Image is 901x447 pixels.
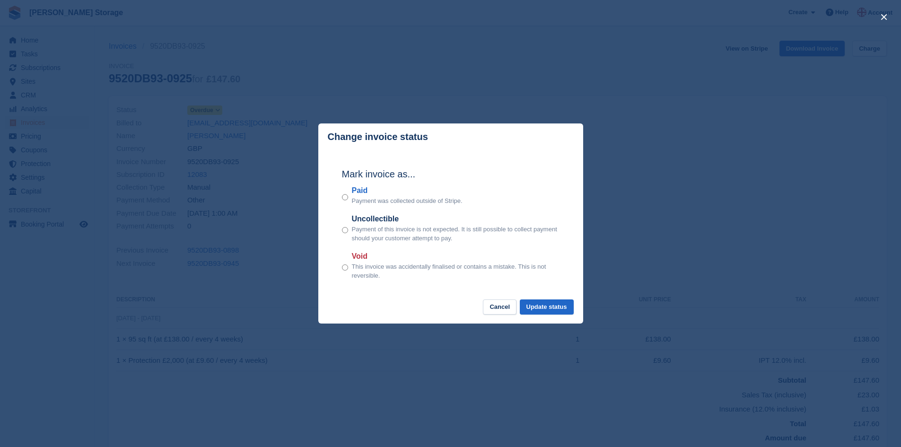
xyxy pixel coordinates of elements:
button: Update status [520,299,574,315]
button: Cancel [483,299,516,315]
p: Payment was collected outside of Stripe. [352,196,463,206]
label: Uncollectible [352,213,560,225]
p: This invoice was accidentally finalised or contains a mistake. This is not reversible. [352,262,560,280]
h2: Mark invoice as... [342,167,560,181]
p: Change invoice status [328,131,428,142]
button: close [876,9,892,25]
p: Payment of this invoice is not expected. It is still possible to collect payment should your cust... [352,225,560,243]
label: Paid [352,185,463,196]
label: Void [352,251,560,262]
